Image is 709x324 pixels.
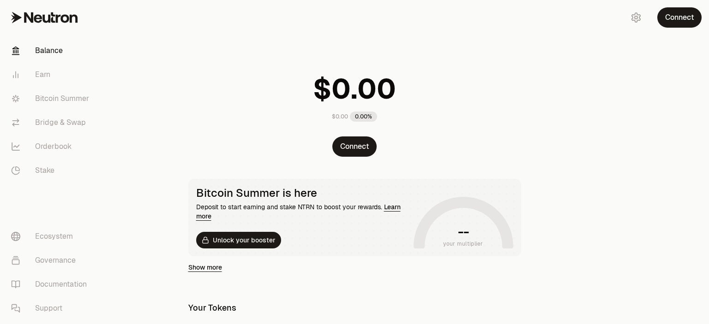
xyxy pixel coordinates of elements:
[443,239,483,248] span: your multiplier
[4,248,100,272] a: Governance
[332,113,348,120] div: $0.00
[196,187,410,200] div: Bitcoin Summer is here
[4,296,100,320] a: Support
[4,111,100,135] a: Bridge & Swap
[4,39,100,63] a: Balance
[196,232,281,248] button: Unlock your booster
[4,63,100,87] a: Earn
[4,87,100,111] a: Bitcoin Summer
[4,224,100,248] a: Ecosystem
[657,7,702,28] button: Connect
[188,263,222,272] a: Show more
[458,224,469,239] h1: --
[350,112,377,122] div: 0.00%
[4,272,100,296] a: Documentation
[196,202,410,221] div: Deposit to start earning and stake NTRN to boost your rewards.
[4,159,100,183] a: Stake
[4,135,100,159] a: Orderbook
[332,136,377,157] button: Connect
[188,301,236,314] div: Your Tokens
